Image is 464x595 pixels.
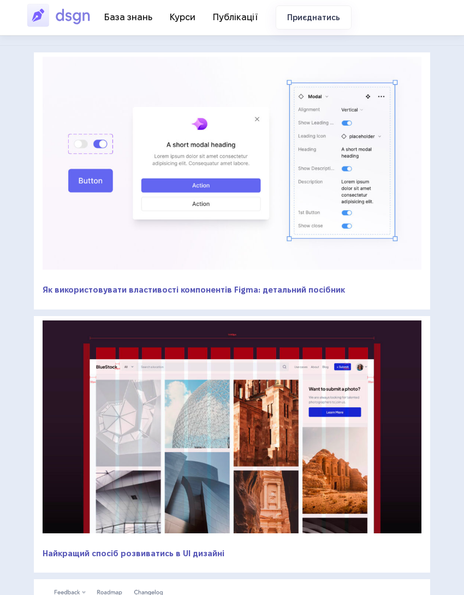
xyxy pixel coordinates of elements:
img: Найкращий спосіб розвиватись в UI дизайні [43,320,421,533]
img: DSGN Освітньо-професійний простір для амбітних [27,3,96,28]
a: Найкращий спосіб розвиватись в UI дизайні [43,549,224,558]
a: Курси [161,8,204,26]
a: Публікації [204,8,267,26]
a: Як використовувати властивості компонентів Figma: детальний посібник [43,285,345,294]
a: Приєднатись [276,5,352,30]
a: База знань [96,8,161,26]
img: Як використовувати властивості компонентів Figma: детальний посібник [43,57,421,270]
